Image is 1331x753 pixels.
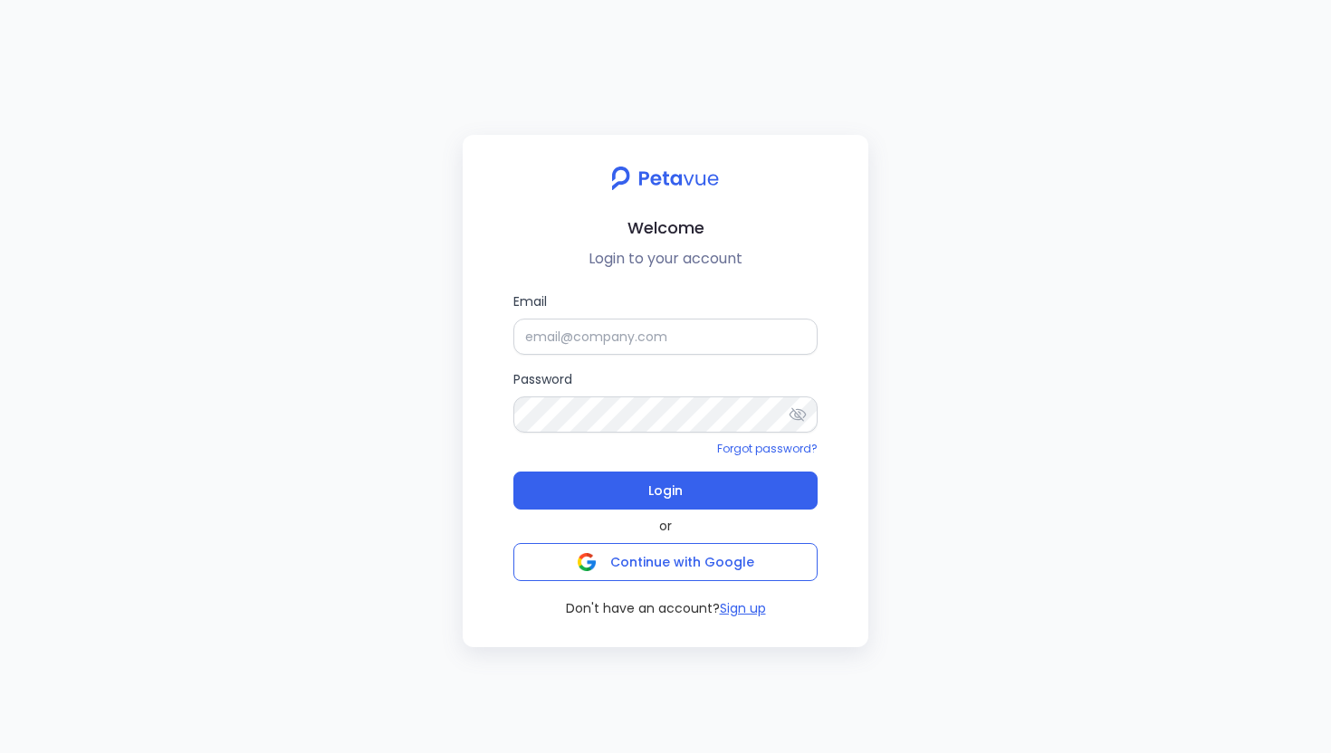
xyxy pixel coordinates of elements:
[513,472,818,510] button: Login
[648,478,683,503] span: Login
[513,396,818,433] input: Password
[659,517,672,536] span: or
[513,543,818,581] button: Continue with Google
[717,441,818,456] a: Forgot password?
[610,553,754,571] span: Continue with Google
[477,214,854,241] h2: Welcome
[720,599,766,618] button: Sign up
[513,369,818,433] label: Password
[513,291,818,355] label: Email
[513,319,818,355] input: Email
[477,248,854,270] p: Login to your account
[599,157,731,200] img: petavue logo
[566,599,720,618] span: Don't have an account?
